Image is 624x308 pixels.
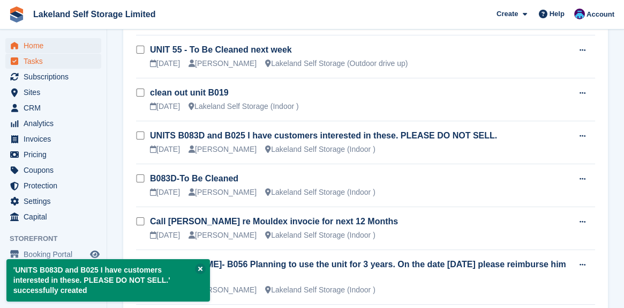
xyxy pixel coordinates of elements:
span: Coupons [24,163,88,178]
a: menu [5,209,101,224]
span: Create [497,9,518,19]
span: Invoices [24,131,88,146]
div: [PERSON_NAME] [189,144,257,155]
a: UNITS B083D and B025 I have customers interested in these. PLEASE DO NOT SELL. [150,131,497,140]
span: Booking Portal [24,247,88,262]
span: Analytics [24,116,88,131]
span: Account [587,9,614,20]
a: menu [5,54,101,69]
img: David Dickson [574,9,585,19]
span: Subscriptions [24,69,88,84]
div: [DATE] [150,144,180,155]
div: Lakeland Self Storage (Indoor ) [189,101,299,112]
span: Settings [24,194,88,209]
a: menu [5,85,101,100]
a: menu [5,178,101,193]
a: [PERSON_NAME]- B056 Planning to use the unit for 3 years. On the date [DATE] please reimburse him... [150,260,566,281]
span: Protection [24,178,88,193]
div: [PERSON_NAME] [189,284,257,296]
a: clean out unit B019 [150,88,229,97]
span: CRM [24,100,88,115]
a: Call [PERSON_NAME] re Mouldex invocie for next 12 Months [150,217,398,226]
div: [DATE] [150,187,180,198]
p: 'UNITS B083D and B025 I have customers interested in these. PLEASE DO NOT SELL.' successfully cre... [6,259,210,302]
span: Pricing [24,147,88,162]
span: Home [24,38,88,53]
a: menu [5,116,101,131]
span: Storefront [10,233,107,244]
a: menu [5,69,101,84]
div: [DATE] [150,230,180,241]
a: menu [5,38,101,53]
div: [PERSON_NAME] [189,230,257,241]
span: Help [550,9,565,19]
a: menu [5,194,101,209]
div: Lakeland Self Storage (Indoor ) [265,144,375,155]
img: stora-icon-8386f47178a22dfd0bd8f6a31ec36ba5ce8667c1dd55bd0f319d3a0aa187defe.svg [9,6,25,23]
span: Sites [24,85,88,100]
a: menu [5,247,101,262]
div: Lakeland Self Storage (Indoor ) [265,230,375,241]
div: [PERSON_NAME] [189,187,257,198]
a: UNIT 55 - To Be Cleaned next week [150,45,292,54]
a: menu [5,163,101,178]
a: menu [5,147,101,162]
a: B083D-To Be Cleaned [150,174,238,183]
a: Preview store [88,248,101,261]
a: menu [5,131,101,146]
div: Lakeland Self Storage (Indoor ) [265,284,375,296]
div: Lakeland Self Storage (Indoor ) [265,187,375,198]
span: Capital [24,209,88,224]
div: Lakeland Self Storage (Outdoor drive up) [265,58,408,69]
div: [PERSON_NAME] [189,58,257,69]
span: Tasks [24,54,88,69]
div: [DATE] [150,101,180,112]
div: [DATE] [150,58,180,69]
a: Lakeland Self Storage Limited [29,5,160,23]
a: menu [5,100,101,115]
